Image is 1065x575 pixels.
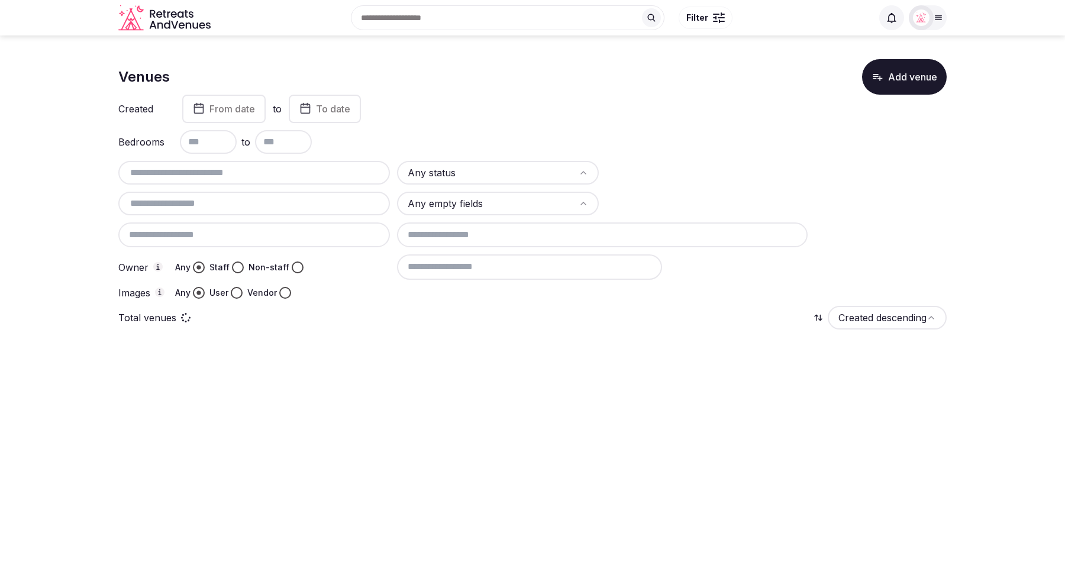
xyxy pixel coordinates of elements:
button: Add venue [862,59,947,95]
h1: Venues [118,67,170,87]
label: Created [118,104,166,114]
label: to [273,102,282,115]
span: Filter [686,12,708,24]
label: Vendor [247,287,277,299]
img: Matt Grant Oakes [913,9,930,26]
label: User [209,287,228,299]
span: to [241,135,250,149]
button: To date [289,95,361,123]
a: Visit the homepage [118,5,213,31]
p: Total venues [118,311,176,324]
label: Any [175,287,191,299]
label: Owner [118,262,166,273]
span: From date [209,103,255,115]
svg: Retreats and Venues company logo [118,5,213,31]
label: Bedrooms [118,137,166,147]
button: From date [182,95,266,123]
span: To date [316,103,350,115]
label: Images [118,287,166,298]
button: Images [155,287,164,297]
label: Staff [209,261,230,273]
button: Filter [679,7,732,29]
button: Owner [153,262,163,272]
label: Non-staff [248,261,289,273]
label: Any [175,261,191,273]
